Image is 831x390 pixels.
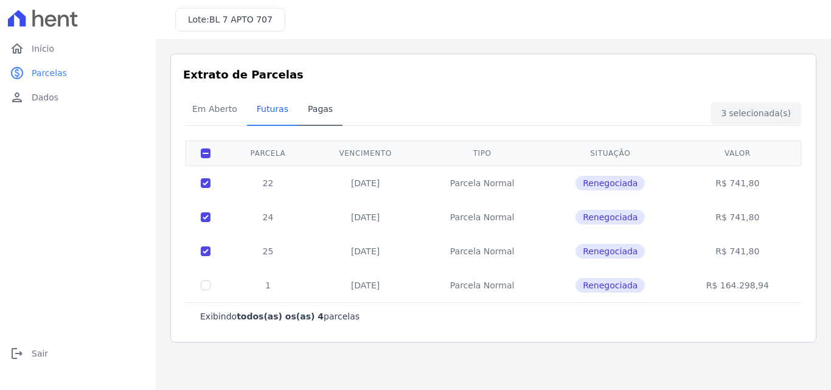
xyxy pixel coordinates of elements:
[249,97,296,121] span: Futuras
[311,268,420,302] td: [DATE]
[10,41,24,56] i: home
[301,97,340,121] span: Pagas
[5,61,151,85] a: paidParcelas
[311,200,420,234] td: [DATE]
[5,341,151,366] a: logoutSair
[185,97,245,121] span: Em Aberto
[209,15,273,24] span: BL 7 APTO 707
[10,90,24,105] i: person
[575,278,645,293] span: Renegociada
[311,234,420,268] td: [DATE]
[311,165,420,200] td: [DATE]
[32,91,58,103] span: Dados
[676,165,799,200] td: R$ 741,80
[200,310,360,322] p: Exibindo parcelas
[183,94,247,126] a: Em Aberto
[32,43,54,55] span: Início
[32,347,48,360] span: Sair
[575,244,645,259] span: Renegociada
[420,165,544,200] td: Parcela Normal
[544,141,676,165] th: Situação
[676,141,799,165] th: Valor
[237,312,324,321] b: todos(as) os(as) 4
[225,165,311,200] td: 22
[420,200,544,234] td: Parcela Normal
[188,13,273,26] h3: Lote:
[225,268,311,302] td: 1
[575,176,645,190] span: Renegociada
[298,94,342,126] a: Pagas
[676,268,799,302] td: R$ 164.298,94
[10,66,24,80] i: paid
[676,200,799,234] td: R$ 741,80
[225,141,311,165] th: Parcela
[225,234,311,268] td: 25
[5,85,151,110] a: personDados
[676,234,799,268] td: R$ 741,80
[420,268,544,302] td: Parcela Normal
[420,234,544,268] td: Parcela Normal
[420,141,544,165] th: Tipo
[311,141,420,165] th: Vencimento
[225,200,311,234] td: 24
[575,210,645,225] span: Renegociada
[5,37,151,61] a: homeInício
[10,346,24,361] i: logout
[32,67,67,79] span: Parcelas
[247,94,298,126] a: Futuras
[183,66,804,83] h3: Extrato de Parcelas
